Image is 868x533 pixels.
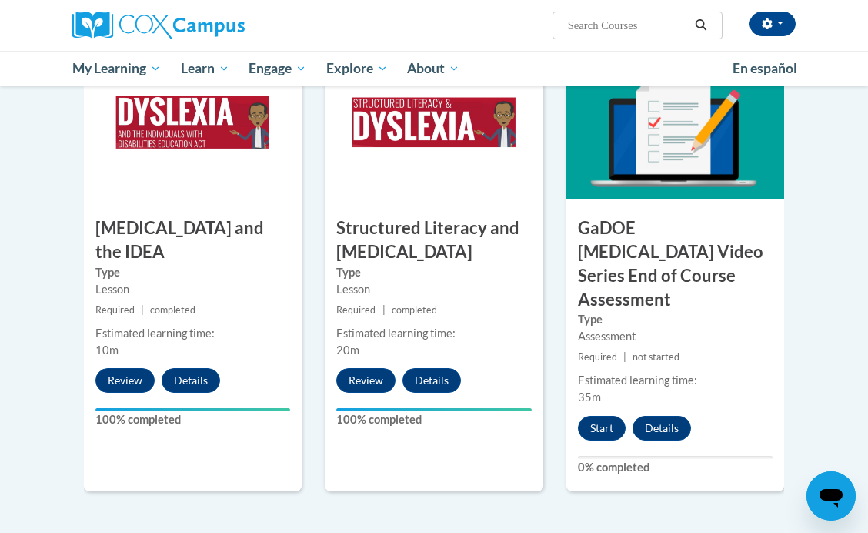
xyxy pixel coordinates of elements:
div: Lesson [95,281,290,298]
span: | [623,351,626,363]
h3: [MEDICAL_DATA] and the IDEA [84,216,302,264]
label: Type [95,264,290,281]
div: Estimated learning time: [95,325,290,342]
label: 0% completed [578,459,773,476]
a: Engage [239,51,316,86]
a: En español [723,52,807,85]
label: Type [336,264,531,281]
span: 20m [336,344,359,357]
div: Estimated learning time: [578,372,773,389]
button: Account Settings [749,12,796,36]
input: Search Courses [566,16,689,35]
img: Course Image [566,45,784,199]
button: Details [633,416,691,441]
div: Main menu [61,51,807,86]
button: Details [162,368,220,393]
span: Engage [249,59,306,78]
button: Start [578,416,626,441]
span: | [382,304,386,316]
span: completed [150,304,195,316]
label: 100% completed [95,411,290,428]
div: Assessment [578,328,773,345]
span: About [407,59,459,78]
span: Required [578,351,617,363]
div: Your progress [95,408,290,411]
span: Learn [181,59,229,78]
label: 100% completed [336,411,531,428]
span: not started [633,351,679,363]
button: Review [95,368,155,393]
a: Explore [316,51,398,86]
img: Cox Campus [72,12,245,39]
span: Required [336,304,376,316]
span: 10m [95,344,119,357]
img: Course Image [325,45,542,199]
button: Review [336,368,396,393]
div: Your progress [336,408,531,411]
div: Estimated learning time: [336,325,531,342]
a: My Learning [62,51,171,86]
img: Course Image [84,45,302,199]
a: Cox Campus [72,12,298,39]
h3: GaDOE [MEDICAL_DATA] Video Series End of Course Assessment [566,216,784,311]
a: Learn [171,51,239,86]
a: About [398,51,470,86]
label: Type [578,311,773,328]
div: Lesson [336,281,531,298]
span: My Learning [72,59,161,78]
span: completed [392,304,437,316]
iframe: Button to launch messaging window [806,471,856,521]
h3: Structured Literacy and [MEDICAL_DATA] [325,216,542,264]
span: Explore [326,59,388,78]
button: Search [689,16,713,35]
span: Required [95,304,135,316]
button: Details [402,368,461,393]
span: En español [733,60,797,76]
span: 35m [578,391,601,404]
span: | [141,304,144,316]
